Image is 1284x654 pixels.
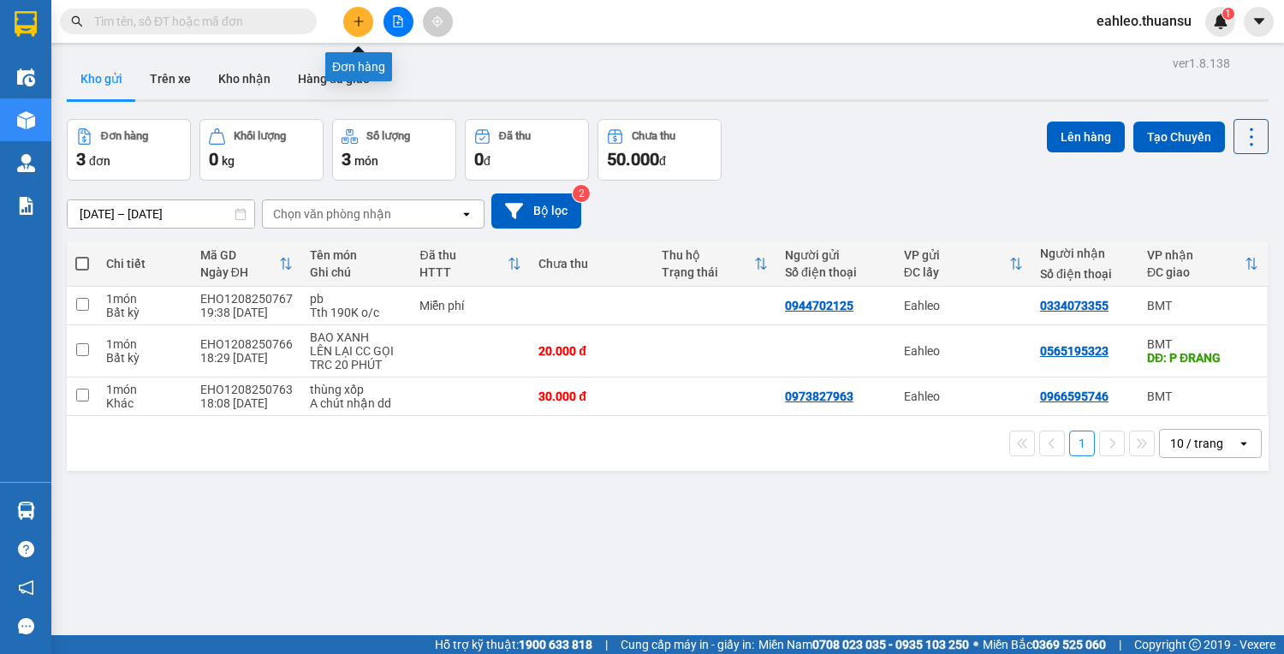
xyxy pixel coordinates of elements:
span: kg [222,154,235,168]
div: 1 món [106,292,183,306]
button: Hàng đã giao [284,58,383,99]
div: VP gửi [904,248,1009,262]
div: VP nhận [1147,248,1245,262]
div: BMT [1147,299,1258,312]
span: file-add [392,15,404,27]
div: Chi tiết [106,257,183,271]
span: Miền Bắc [983,635,1106,654]
button: Đơn hàng3đơn [67,119,191,181]
img: icon-new-feature [1213,14,1228,29]
img: solution-icon [17,197,35,215]
img: warehouse-icon [17,154,35,172]
div: Số lượng [366,130,410,142]
div: HTTT [419,265,508,279]
strong: 0369 525 060 [1032,638,1106,651]
span: | [1119,635,1121,654]
div: Đơn hàng [325,52,392,81]
sup: 2 [573,185,590,202]
span: 3 [342,149,351,169]
div: Tth 190K o/c [310,306,403,319]
div: 0973827963 [785,389,853,403]
span: ⚪️ [973,641,978,648]
span: 3 [76,149,86,169]
span: caret-down [1251,14,1267,29]
div: 1 món [106,337,183,351]
span: 50.000 [607,149,659,169]
div: 1 món [106,383,183,396]
img: logo-vxr [15,11,37,37]
span: notification [18,580,34,596]
div: 30.000 đ [538,389,645,403]
span: Cung cấp máy in - giấy in: [621,635,754,654]
div: ver 1.8.138 [1173,54,1230,73]
div: EHO1208250767 [200,292,293,306]
span: 0 [474,149,484,169]
div: EHO1208250766 [200,337,293,351]
img: warehouse-icon [17,68,35,86]
span: đ [484,154,490,168]
span: 1 [1225,8,1231,20]
button: caret-down [1244,7,1274,37]
div: pb [310,292,403,306]
svg: open [1237,437,1251,450]
div: Eahleo [904,344,1023,358]
div: BAO XANH [310,330,403,344]
div: Ghi chú [310,265,403,279]
div: Mã GD [200,248,279,262]
div: Trạng thái [662,265,754,279]
th: Toggle SortBy [1138,241,1267,287]
img: warehouse-icon [17,502,35,520]
span: eahleo.thuansu [1083,10,1205,32]
span: Hỗ trợ kỹ thuật: [435,635,592,654]
sup: 1 [1222,8,1234,20]
div: Đã thu [499,130,531,142]
button: Số lượng3món [332,119,456,181]
span: món [354,154,378,168]
button: Lên hàng [1047,122,1125,152]
th: Toggle SortBy [653,241,776,287]
button: Trên xe [136,58,205,99]
div: 20.000 đ [538,344,645,358]
div: 0966595746 [1040,389,1109,403]
input: Tìm tên, số ĐT hoặc mã đơn [94,12,296,31]
button: Bộ lọc [491,193,581,229]
th: Toggle SortBy [411,241,530,287]
div: Khối lượng [234,130,286,142]
button: Đã thu0đ [465,119,589,181]
button: file-add [383,7,413,37]
div: Số điện thoại [785,265,887,279]
span: đơn [89,154,110,168]
div: 0334073355 [1040,299,1109,312]
div: ĐC giao [1147,265,1245,279]
div: Thu hộ [662,248,754,262]
img: warehouse-icon [17,111,35,129]
div: BMT [1147,389,1258,403]
div: 10 / trang [1170,435,1223,452]
button: Kho nhận [205,58,284,99]
span: copyright [1189,639,1201,651]
div: Chưa thu [632,130,675,142]
div: 0944702125 [785,299,853,312]
th: Toggle SortBy [192,241,301,287]
th: Toggle SortBy [895,241,1031,287]
div: Bất kỳ [106,351,183,365]
button: aim [423,7,453,37]
button: Tạo Chuyến [1133,122,1225,152]
div: EHO1208250763 [200,383,293,396]
div: Bất kỳ [106,306,183,319]
span: message [18,618,34,634]
span: plus [353,15,365,27]
span: | [605,635,608,654]
span: đ [659,154,666,168]
div: 19:38 [DATE] [200,306,293,319]
strong: 1900 633 818 [519,638,592,651]
div: Đã thu [419,248,508,262]
div: 18:29 [DATE] [200,351,293,365]
div: ĐC lấy [904,265,1009,279]
button: Khối lượng0kg [199,119,324,181]
div: thùng xốp [310,383,403,396]
svg: open [460,207,473,221]
div: BMT [1147,337,1258,351]
strong: 0708 023 035 - 0935 103 250 [812,638,969,651]
button: plus [343,7,373,37]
